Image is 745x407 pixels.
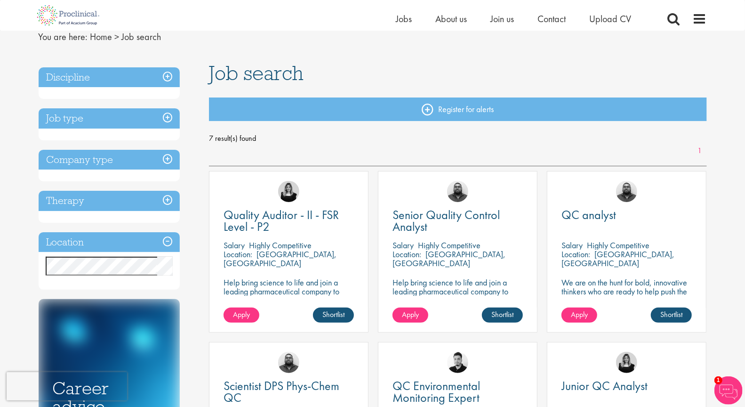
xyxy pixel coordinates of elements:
span: QC analyst [561,207,616,223]
span: Location: [393,249,421,260]
a: Quality Auditor - II - FSR Level - P2 [224,209,354,233]
span: 1 [714,376,722,384]
a: 1 [693,146,707,156]
a: Contact [538,13,566,25]
span: Apply [402,309,419,319]
a: Apply [561,308,597,323]
a: Register for alerts [209,98,707,121]
a: Scientist DPS Phys-Chem QC [224,380,354,404]
span: Quality Auditor - II - FSR Level - P2 [224,207,339,235]
p: Highly Competitive [587,240,649,251]
a: Jobs [396,13,412,25]
img: Ashley Bennett [447,181,468,202]
p: Highly Competitive [418,240,481,251]
span: You are here: [39,31,88,43]
p: [GEOGRAPHIC_DATA], [GEOGRAPHIC_DATA] [393,249,505,269]
img: Ashley Bennett [616,181,637,202]
span: Location: [561,249,590,260]
img: Ashley Bennett [278,352,299,373]
span: Apply [571,309,588,319]
h3: Therapy [39,191,180,211]
p: Help bring science to life and join a leading pharmaceutical company to play a key role in delive... [393,278,523,323]
p: We are on the hunt for bold, innovative thinkers who are ready to help push the boundaries of sci... [561,278,692,314]
img: Anderson Maldonado [447,352,468,373]
a: Junior QC Analyst [561,380,692,392]
span: > [115,31,120,43]
a: Apply [224,308,259,323]
p: Help bring science to life and join a leading pharmaceutical company to play a key role in delive... [224,278,354,323]
span: Job search [209,60,304,86]
a: Apply [393,308,428,323]
a: Senior Quality Control Analyst [393,209,523,233]
span: QC Environmental Monitoring Expert [393,378,480,406]
span: 7 result(s) found [209,131,707,146]
p: [GEOGRAPHIC_DATA], [GEOGRAPHIC_DATA] [561,249,674,269]
span: Location: [224,249,252,260]
a: QC analyst [561,209,692,221]
span: Scientist DPS Phys-Chem QC [224,378,339,406]
h3: Discipline [39,67,180,88]
span: Junior QC Analyst [561,378,648,394]
span: Salary [561,240,583,251]
a: Shortlist [651,308,692,323]
a: Join us [491,13,514,25]
a: breadcrumb link [90,31,112,43]
a: Shortlist [482,308,523,323]
span: Job search [122,31,161,43]
a: Upload CV [590,13,632,25]
a: Shortlist [313,308,354,323]
iframe: reCAPTCHA [7,372,127,400]
p: Highly Competitive [249,240,312,251]
span: Senior Quality Control Analyst [393,207,500,235]
p: [GEOGRAPHIC_DATA], [GEOGRAPHIC_DATA] [224,249,336,269]
img: Molly Colclough [278,181,299,202]
h3: Company type [39,150,180,170]
img: Molly Colclough [616,352,637,373]
a: QC Environmental Monitoring Expert [393,380,523,404]
span: Apply [233,309,250,319]
h3: Location [39,232,180,252]
a: About us [436,13,467,25]
img: Chatbot [714,376,743,405]
h3: Job type [39,108,180,129]
span: Salary [224,240,245,251]
span: Salary [393,240,414,251]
